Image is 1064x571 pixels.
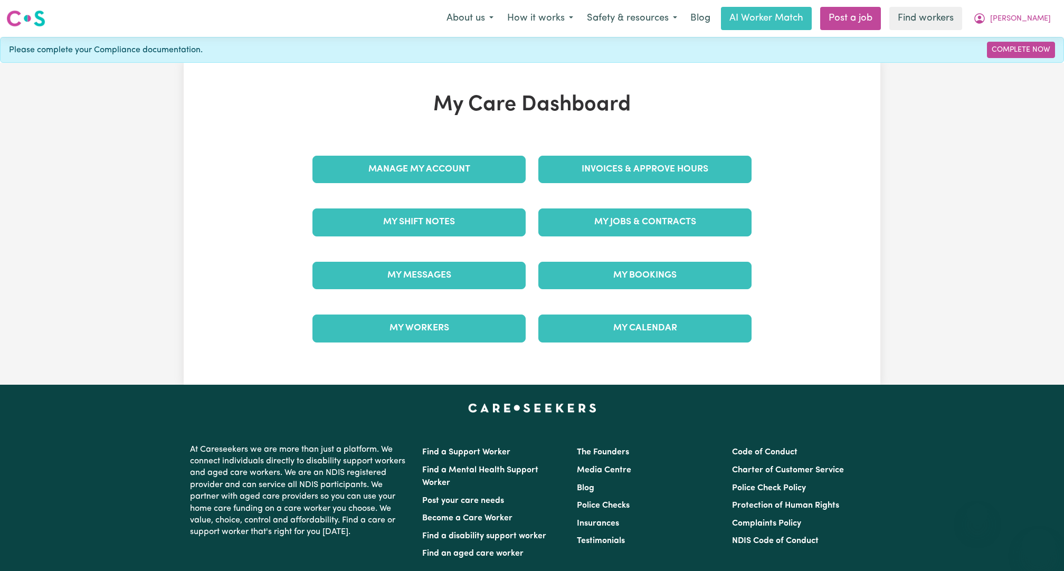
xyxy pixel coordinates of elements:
button: My Account [966,7,1058,30]
a: My Calendar [538,315,752,342]
button: About us [440,7,500,30]
button: How it works [500,7,580,30]
iframe: Button to launch messaging window [1022,529,1056,563]
a: Careseekers logo [6,6,45,31]
span: Please complete your Compliance documentation. [9,44,203,56]
a: Police Checks [577,501,630,510]
button: Safety & resources [580,7,684,30]
a: Post your care needs [422,497,504,505]
a: My Shift Notes [312,208,526,236]
h1: My Care Dashboard [306,92,758,118]
a: The Founders [577,448,629,456]
a: Code of Conduct [732,448,797,456]
a: Find workers [889,7,962,30]
a: NDIS Code of Conduct [732,537,819,545]
a: Testimonials [577,537,625,545]
p: At Careseekers we are more than just a platform. We connect individuals directly to disability su... [190,440,410,543]
a: My Jobs & Contracts [538,208,752,236]
a: Find an aged care worker [422,549,524,558]
a: AI Worker Match [721,7,812,30]
img: Careseekers logo [6,9,45,28]
a: Complete Now [987,42,1055,58]
a: My Bookings [538,262,752,289]
a: Invoices & Approve Hours [538,156,752,183]
a: Media Centre [577,466,631,474]
a: Insurances [577,519,619,528]
a: Blog [577,484,594,492]
a: My Messages [312,262,526,289]
a: Police Check Policy [732,484,806,492]
a: Careseekers home page [468,404,596,412]
a: Find a disability support worker [422,532,546,540]
span: [PERSON_NAME] [990,13,1051,25]
a: Blog [684,7,717,30]
a: Find a Mental Health Support Worker [422,466,538,487]
a: Find a Support Worker [422,448,510,456]
a: Manage My Account [312,156,526,183]
a: Protection of Human Rights [732,501,839,510]
a: Post a job [820,7,881,30]
iframe: Close message [967,503,988,525]
a: Charter of Customer Service [732,466,844,474]
a: Complaints Policy [732,519,801,528]
a: My Workers [312,315,526,342]
a: Become a Care Worker [422,514,512,522]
